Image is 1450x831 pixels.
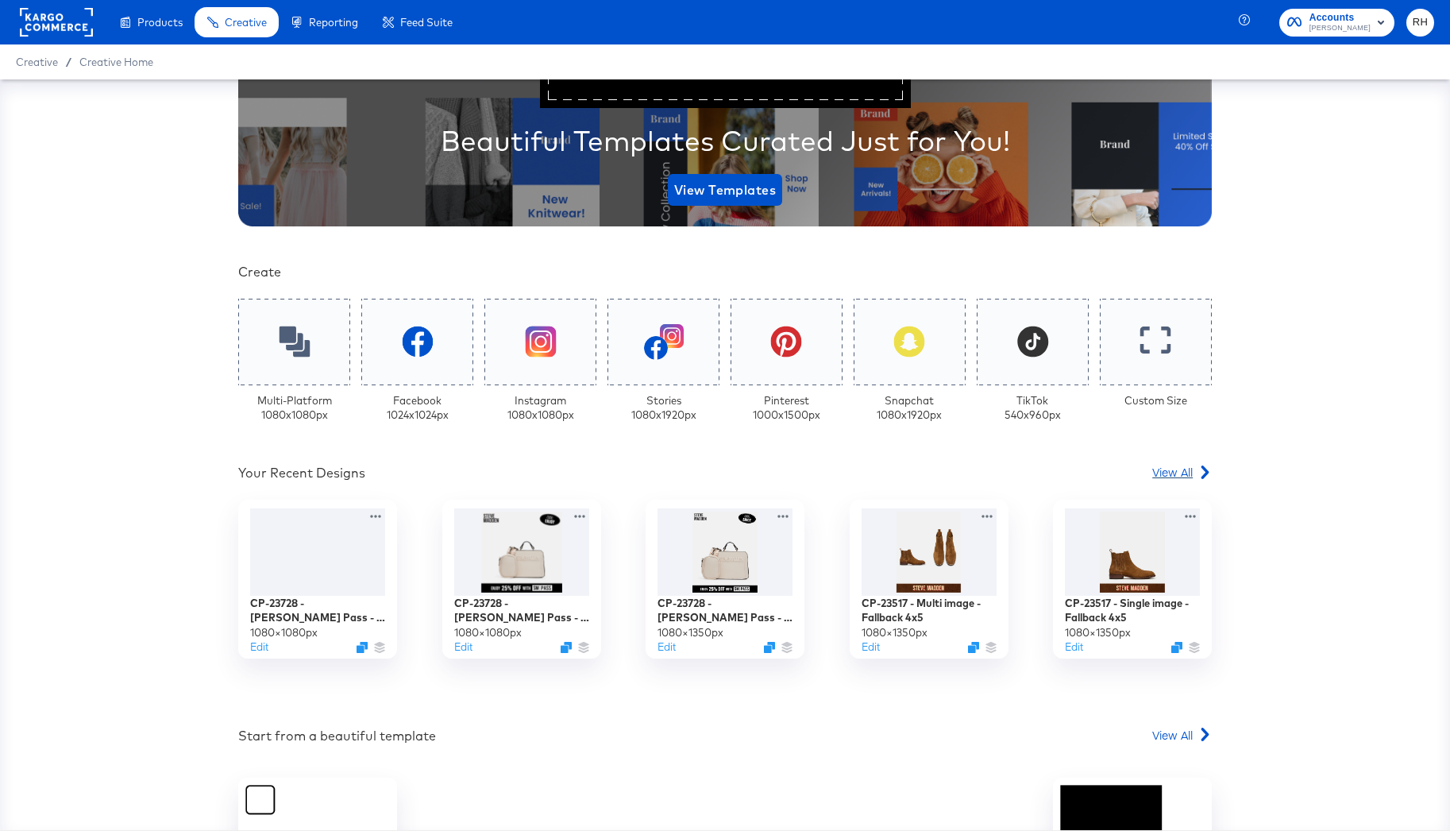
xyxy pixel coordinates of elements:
[1065,625,1131,640] div: 1080 × 1350 px
[250,625,318,640] div: 1080 × 1080 px
[862,596,997,625] div: CP-23517 - Multi image - Fallback 4x5
[1152,464,1193,480] span: View All
[850,500,1008,659] div: CP-23517 - Multi image - Fallback 4x51080×1350pxEditDuplicate
[387,393,449,423] div: Facebook 1024 x 1024 px
[1152,727,1212,750] a: View All
[58,56,79,68] span: /
[561,642,572,653] svg: Duplicate
[1124,393,1187,408] div: Custom Size
[1413,14,1428,32] span: RH
[238,464,365,482] div: Your Recent Designs
[225,16,267,29] span: Creative
[507,393,574,423] div: Instagram 1080 x 1080 px
[16,56,58,68] span: Creative
[238,500,397,659] div: CP-23728 - [PERSON_NAME] Pass - Multi Image - 1/11080×1080pxEditDuplicate
[1171,642,1182,653] svg: Duplicate
[1005,393,1061,423] div: TikTok 540 x 960 px
[1053,500,1212,659] div: CP-23517 - Single image - Fallback 4x51080×1350pxEditDuplicate
[250,596,385,625] div: CP-23728 - [PERSON_NAME] Pass - Multi Image - 1/1
[309,16,358,29] span: Reporting
[862,625,927,640] div: 1080 × 1350 px
[1309,22,1371,35] span: [PERSON_NAME]
[968,642,979,653] svg: Duplicate
[1065,640,1083,655] button: Edit
[250,640,268,655] button: Edit
[674,179,776,201] span: View Templates
[1152,727,1193,743] span: View All
[668,174,782,206] button: View Templates
[646,500,804,659] div: CP-23728 - [PERSON_NAME] Pass - Single Image - 4/51080×1350pxEditDuplicate
[1406,9,1434,37] button: RH
[257,393,332,423] div: Multi-Platform 1080 x 1080 px
[1065,596,1200,625] div: CP-23517 - Single image - Fallback 4x5
[454,625,522,640] div: 1080 × 1080 px
[137,16,183,29] span: Products
[1279,9,1394,37] button: Accounts[PERSON_NAME]
[442,500,601,659] div: CP-23728 - [PERSON_NAME] Pass - Single Image - 1/11080×1080pxEditDuplicate
[400,16,453,29] span: Feed Suite
[658,596,792,625] div: CP-23728 - [PERSON_NAME] Pass - Single Image - 4/5
[1309,10,1371,26] span: Accounts
[357,642,368,653] svg: Duplicate
[238,263,1212,281] div: Create
[454,596,589,625] div: CP-23728 - [PERSON_NAME] Pass - Single Image - 1/1
[753,393,820,423] div: Pinterest 1000 x 1500 px
[1152,464,1212,487] a: View All
[79,56,153,68] a: Creative Home
[862,640,880,655] button: Edit
[764,642,775,653] svg: Duplicate
[238,727,436,745] div: Start from a beautiful template
[877,393,942,423] div: Snapchat 1080 x 1920 px
[441,121,1010,160] div: Beautiful Templates Curated Just for You!
[658,625,723,640] div: 1080 × 1350 px
[658,640,676,655] button: Edit
[631,393,696,423] div: Stories 1080 x 1920 px
[454,640,472,655] button: Edit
